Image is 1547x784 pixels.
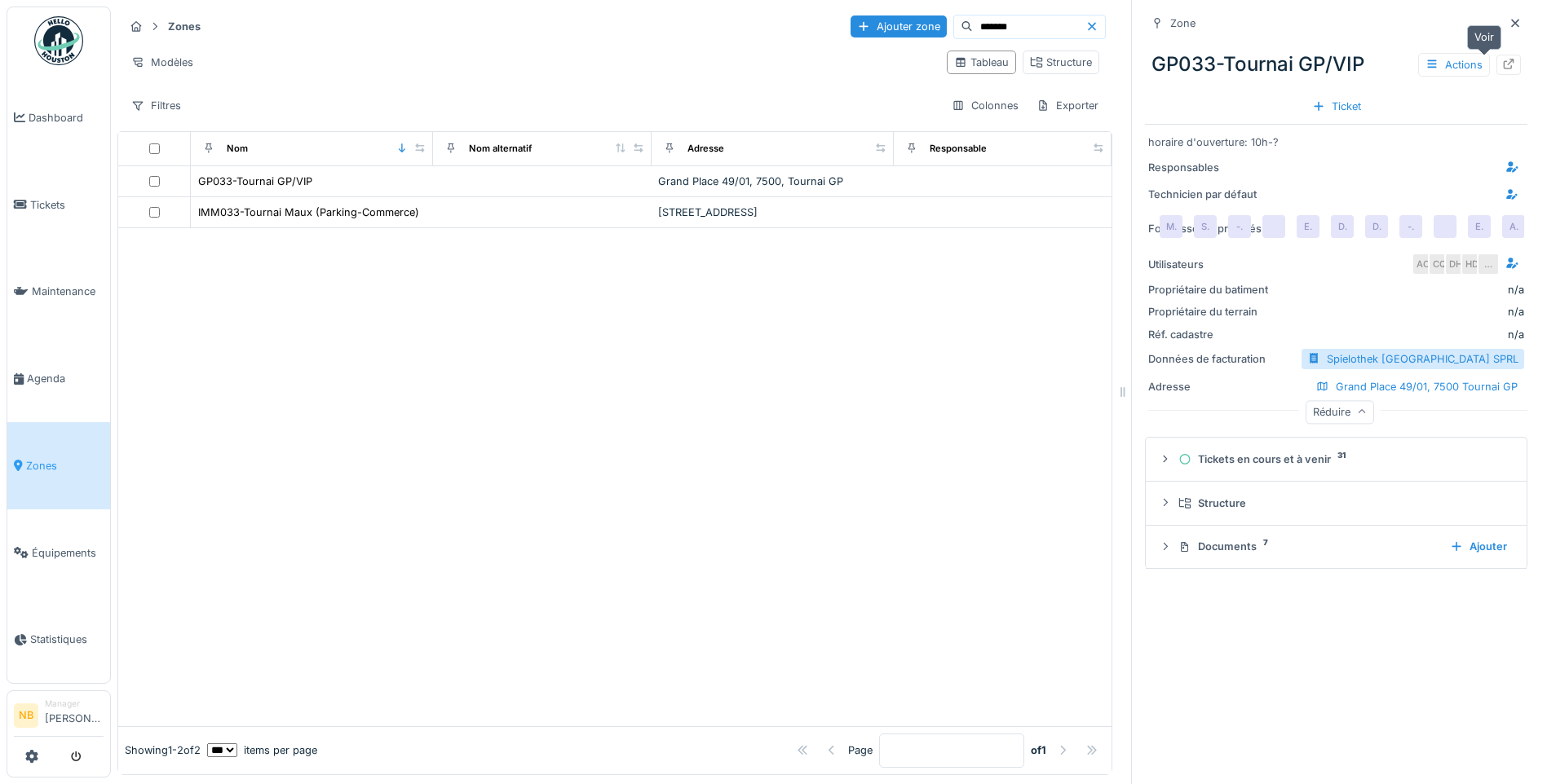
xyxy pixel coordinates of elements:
[1170,15,1196,31] div: Zone
[1399,215,1422,238] div: -.
[1178,451,1507,467] div: Tickets en cours et à venir
[1178,539,1437,554] div: Documents
[7,597,110,684] a: Statistiques
[1508,282,1524,297] div: n/a
[1148,134,1524,150] div: horaire d'ouverture: 10h-?
[1310,376,1524,398] div: Grand Place 49/01, 7500 Tournai GP
[1277,327,1524,342] div: n/a
[469,142,532,156] div: Nom alternatif
[944,94,1026,117] div: Colonnes
[1468,215,1491,238] div: E.
[30,632,104,647] span: Statistiques
[227,142,248,156] div: Nom
[1418,53,1490,77] div: Actions
[658,205,887,220] div: [STREET_ADDRESS]
[7,161,110,249] a: Tickets
[32,284,104,299] span: Maintenance
[1331,215,1354,238] div: D.
[1306,400,1374,424] div: Réduire
[1502,215,1525,238] div: A.
[1160,215,1182,238] div: M.
[1194,215,1217,238] div: S.
[1178,496,1507,511] div: Structure
[1412,253,1434,275] div: AC
[124,51,201,74] div: Modèles
[1148,187,1271,202] div: Technicien par défaut
[34,16,83,65] img: Badge_color-CXgf-gQk.svg
[1467,25,1501,49] div: Voir
[848,742,873,758] div: Page
[1029,94,1106,117] div: Exporter
[125,742,201,758] div: Showing 1 - 2 of 2
[198,174,312,189] div: GP033-Tournai GP/VIP
[45,698,104,710] div: Manager
[851,15,947,37] div: Ajouter zone
[1152,444,1520,474] summary: Tickets en cours et à venir31
[161,19,207,34] strong: Zones
[1030,55,1092,70] div: Structure
[27,371,104,386] span: Agenda
[687,142,724,156] div: Adresse
[1031,742,1046,758] strong: of 1
[1148,257,1271,272] div: Utilisateurs
[1365,215,1388,238] div: D.
[198,205,419,220] div: IMM033-Tournai Maux (Parking-Commerce)
[14,703,38,728] li: NB
[658,174,887,189] div: Grand Place 49/01, 7500, Tournai GP
[1277,304,1524,319] div: n/a
[14,698,104,737] a: NB Manager[PERSON_NAME]
[30,197,104,213] span: Tickets
[7,422,110,509] a: Zones
[1148,351,1271,367] div: Données de facturation
[1306,95,1368,117] div: Ticket
[26,458,104,473] span: Zones
[207,742,317,758] div: items per page
[1443,535,1514,557] div: Ajouter
[1152,488,1520,518] summary: Structure
[1428,253,1451,275] div: CQ
[124,94,188,117] div: Filtres
[1148,327,1271,342] div: Réf. cadastre
[32,545,104,561] span: Équipements
[1461,253,1483,275] div: HD
[954,55,1009,70] div: Tableau
[1148,160,1271,175] div: Responsables
[7,249,110,336] a: Maintenance
[7,335,110,422] a: Agenda
[1228,215,1251,238] div: -.
[7,509,110,597] a: Équipements
[1327,351,1518,367] div: Spielothek [GEOGRAPHIC_DATA] SPRL
[1148,282,1271,297] div: Propriétaire du batiment
[1145,43,1527,86] div: GP033-Tournai GP/VIP
[45,698,104,733] li: [PERSON_NAME]
[1297,215,1319,238] div: E.
[1148,304,1271,319] div: Propriétaire du terrain
[7,74,110,161] a: Dashboard
[930,142,987,156] div: Responsable
[1148,379,1271,394] div: Adresse
[1444,253,1467,275] div: DH
[1477,253,1500,275] div: …
[1152,532,1520,562] summary: Documents7Ajouter
[29,110,104,126] span: Dashboard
